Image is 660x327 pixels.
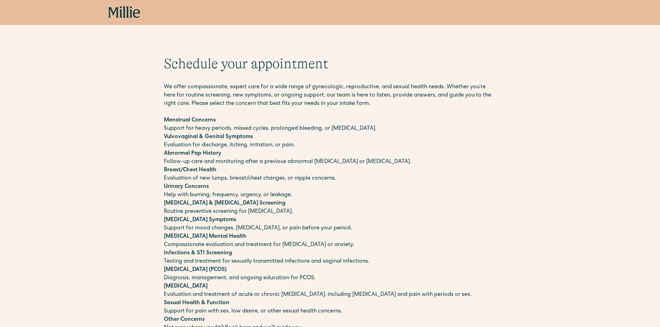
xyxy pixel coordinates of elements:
[164,149,496,166] p: Follow-up care and monitoring after a previous abnormal [MEDICAL_DATA] or [MEDICAL_DATA].
[164,201,285,206] strong: [MEDICAL_DATA] & [MEDICAL_DATA] Screening
[164,184,209,190] strong: Urinary Concerns
[164,166,496,183] p: Evaluation of new lumps, breast/chest changes, or nipple concerns.
[164,151,221,156] strong: Abnormal Pap History
[164,133,496,149] p: Evaluation for discharge, itching, irritation, or pain.
[164,216,496,233] p: Support for mood changes, [MEDICAL_DATA], or pain before your period.
[164,267,227,273] strong: [MEDICAL_DATA] (PCOS)
[164,199,496,216] p: Routine preventive screening for [MEDICAL_DATA].
[164,251,232,256] strong: Infections & STI Screening
[164,300,229,306] strong: Sexual Health & Function
[164,266,496,282] p: Diagnosis, management, and ongoing education for PCOS.
[164,55,496,72] h1: Schedule your appointment
[164,233,496,249] p: Compassionate evaluation and treatment for [MEDICAL_DATA] or anxiety.
[164,282,496,299] p: Evaluation and treatment of acute or chronic [MEDICAL_DATA], including [MEDICAL_DATA] and pain wi...
[164,116,496,133] p: Support for heavy periods, missed cycles, prolonged bleeding, or [MEDICAL_DATA].
[164,284,208,289] strong: [MEDICAL_DATA]
[164,234,247,239] strong: [MEDICAL_DATA] Mental Health
[164,317,205,323] strong: Other Concerns
[164,249,496,266] p: Testing and treatment for sexually transmitted infections and vaginal infections.
[164,299,496,316] p: Support for pain with sex, low desire, or other sexual health concerns.
[164,183,496,199] p: Help with burning, frequency, urgency, or leakage.
[164,134,253,140] strong: Vulvovaginal & Genital Symptoms
[164,83,496,108] p: We offer compassionate, expert care for a wide range of gynecologic, reproductive, and sexual hea...
[164,217,236,223] strong: [MEDICAL_DATA] Symptoms
[164,108,496,116] p: ‍
[164,167,217,173] strong: Breast/Chest Health
[164,118,216,123] strong: Menstrual Concerns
